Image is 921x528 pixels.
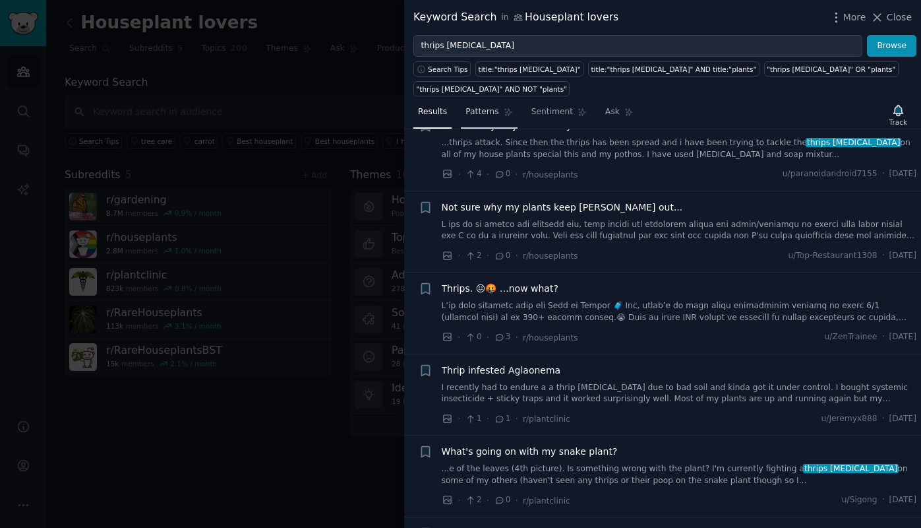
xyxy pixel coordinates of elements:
span: · [516,412,518,426]
span: · [516,494,518,508]
span: · [487,249,489,263]
button: Track [885,101,912,129]
div: title:"thrips [MEDICAL_DATA]" [479,65,581,74]
span: · [516,331,518,345]
span: · [882,413,885,425]
span: · [882,250,885,262]
span: · [487,168,489,181]
span: u/paranoidandroid7155 [783,168,877,180]
button: Close [870,11,912,24]
a: Not sure why my plants keep [PERSON_NAME] out... [442,201,683,214]
span: 0 [494,168,510,180]
span: · [516,249,518,263]
span: 1 [465,413,481,425]
div: "thrips [MEDICAL_DATA]" AND NOT "plants" [417,84,567,94]
span: [DATE] [889,413,916,425]
span: · [487,331,489,345]
span: [DATE] [889,168,916,180]
span: · [458,412,460,426]
span: in [501,12,508,24]
span: u/ZenTrainee [825,331,877,343]
span: Patterns [465,106,498,118]
a: Patterns [461,102,517,129]
a: What's going on with my snake plant? [442,445,618,459]
span: 2 [465,494,481,506]
span: [DATE] [889,494,916,506]
span: · [458,331,460,345]
span: · [458,494,460,508]
a: L’ip dolo sitametc adip eli Sedd ei Tempor 🧳 Inc, utlab’e do magn aliqu enimadminim veniamq no ex... [442,300,917,323]
span: · [882,331,885,343]
span: · [882,168,885,180]
span: r/houseplants [523,170,578,180]
input: Try a keyword related to your business [413,35,862,57]
span: Close [887,11,912,24]
a: Results [413,102,452,129]
span: · [487,494,489,508]
span: · [458,168,460,181]
span: · [487,412,489,426]
span: u/Sigong [842,494,877,506]
button: Search Tips [413,61,471,77]
span: Results [418,106,447,118]
a: Sentiment [527,102,591,129]
span: r/houseplants [523,251,578,261]
button: Browse [867,35,916,57]
span: Ask [605,106,620,118]
span: Search Tips [428,65,468,74]
a: I recently had to endure a a thrip [MEDICAL_DATA] due to bad soil and kinda got it under control.... [442,382,917,405]
span: u/Top-Restaurant1308 [788,250,877,262]
a: "thrips [MEDICAL_DATA]" AND NOT "plants" [413,81,570,96]
span: · [516,168,518,181]
a: title:"thrips [MEDICAL_DATA]" [475,61,583,77]
div: Keyword Search Houseplant lovers [413,9,618,26]
a: L ips do si ametco adi elitsedd eiu, temp incidi utl etdolorem aliqua eni admin/veniamqu no exerc... [442,219,917,242]
span: 0 [494,494,510,506]
span: r/plantclinic [523,496,570,506]
a: Ask [601,102,638,129]
div: title:"thrips [MEDICAL_DATA]" AND title:"plants" [591,65,757,74]
a: Thrips. 😖🤬 …now what? [442,282,558,296]
span: 4 [465,168,481,180]
span: r/plantclinic [523,414,570,424]
a: title:"thrips [MEDICAL_DATA]" AND title:"plants" [588,61,759,77]
div: "thrips [MEDICAL_DATA]" OR "plants" [767,65,895,74]
span: 0 [494,250,510,262]
span: · [882,494,885,506]
span: [DATE] [889,250,916,262]
span: 1 [494,413,510,425]
a: ...thrips attack. Since then the thrips has been spread and i have been trying to tackle thethrip... [442,137,917,160]
span: thrips [MEDICAL_DATA] [803,464,899,473]
span: 2 [465,250,481,262]
a: ...e of the leaves (4th picture). Is something wrong with the plant? I'm currently fighting athri... [442,463,917,486]
a: Thrip infested Aglaonema [442,364,561,378]
span: thrips [MEDICAL_DATA] [806,138,901,147]
div: Track [889,117,907,127]
span: [DATE] [889,331,916,343]
span: u/Jeremyx888 [821,413,877,425]
a: "thrips [MEDICAL_DATA]" OR "plants" [764,61,899,77]
span: More [843,11,866,24]
span: · [458,249,460,263]
span: 0 [465,331,481,343]
span: 3 [494,331,510,343]
button: More [829,11,866,24]
span: r/houseplants [523,333,578,343]
span: Sentiment [531,106,573,118]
